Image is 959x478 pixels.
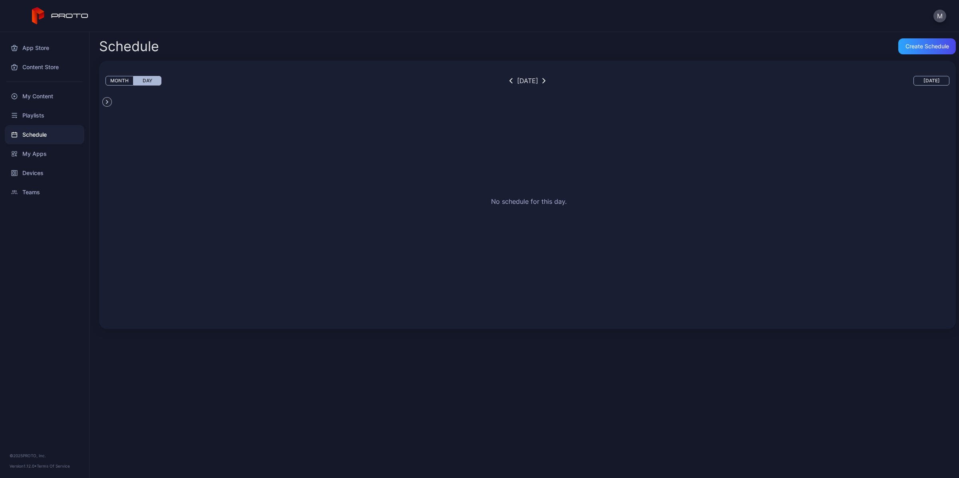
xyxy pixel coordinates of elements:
div: © 2025 PROTO, Inc. [10,452,80,459]
a: App Store [5,38,84,58]
a: Terms Of Service [37,464,70,468]
div: Create Schedule [905,43,949,50]
a: Teams [5,183,84,202]
a: Content Store [5,58,84,77]
a: My Apps [5,144,84,163]
button: Create Schedule [898,38,956,54]
div: [DATE] [517,76,538,86]
h2: No schedule for this day. [491,197,567,206]
a: Playlists [5,106,84,125]
button: Day [133,76,161,86]
span: Version 1.12.0 • [10,464,37,468]
h2: Schedule [99,39,159,54]
button: M [933,10,946,22]
a: My Content [5,87,84,106]
button: Month [105,76,133,86]
button: [DATE] [913,76,949,86]
a: Devices [5,163,84,183]
a: Schedule [5,125,84,144]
